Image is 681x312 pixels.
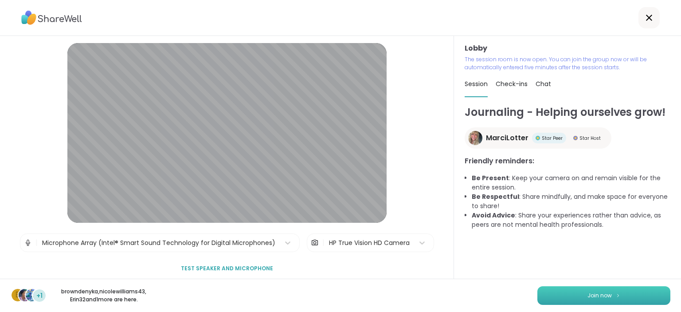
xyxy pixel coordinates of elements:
[472,192,670,211] li: : Share mindfully, and make space for everyone to share!
[329,238,410,248] div: HP True Vision HD Camera
[177,259,277,278] button: Test speaker and microphone
[465,55,670,71] p: The session room is now open. You can join the group now or will be automatically entered five mi...
[472,192,519,201] b: Be Respectful
[465,43,670,54] h3: Lobby
[573,136,578,140] img: Star Host
[36,291,43,300] span: +1
[21,8,82,28] img: ShareWell Logo
[472,211,670,229] li: : Share your experiences rather than advice, as peers are not mental health professionals.
[465,156,670,166] h3: Friendly reminders:
[465,127,611,149] a: MarciLotterMarciLotterStar PeerStar PeerStar HostStar Host
[472,174,509,182] b: Be Present
[472,211,515,220] b: Avoid Advice
[537,286,670,305] button: Join now
[587,292,612,300] span: Join now
[19,289,31,301] img: nicolewilliams43
[536,79,551,88] span: Chat
[26,289,38,301] img: Erin32
[465,79,488,88] span: Session
[24,234,32,252] img: Microphone
[181,265,273,273] span: Test speaker and microphone
[322,234,325,252] span: |
[465,104,670,120] h1: Journaling - Helping ourselves grow!
[496,79,528,88] span: Check-ins
[579,135,601,142] span: Star Host
[35,234,38,252] span: |
[42,238,275,248] div: Microphone Array (Intel® Smart Sound Technology for Digital Microphones)
[54,288,153,304] p: browndenyka , nicolewilliams43 , Erin32 and 1 more are here.
[311,234,319,252] img: Camera
[468,131,482,145] img: MarciLotter
[536,136,540,140] img: Star Peer
[16,289,20,301] span: b
[472,174,670,192] li: : Keep your camera on and remain visible for the entire session.
[615,293,621,298] img: ShareWell Logomark
[486,133,528,143] span: MarciLotter
[542,135,563,142] span: Star Peer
